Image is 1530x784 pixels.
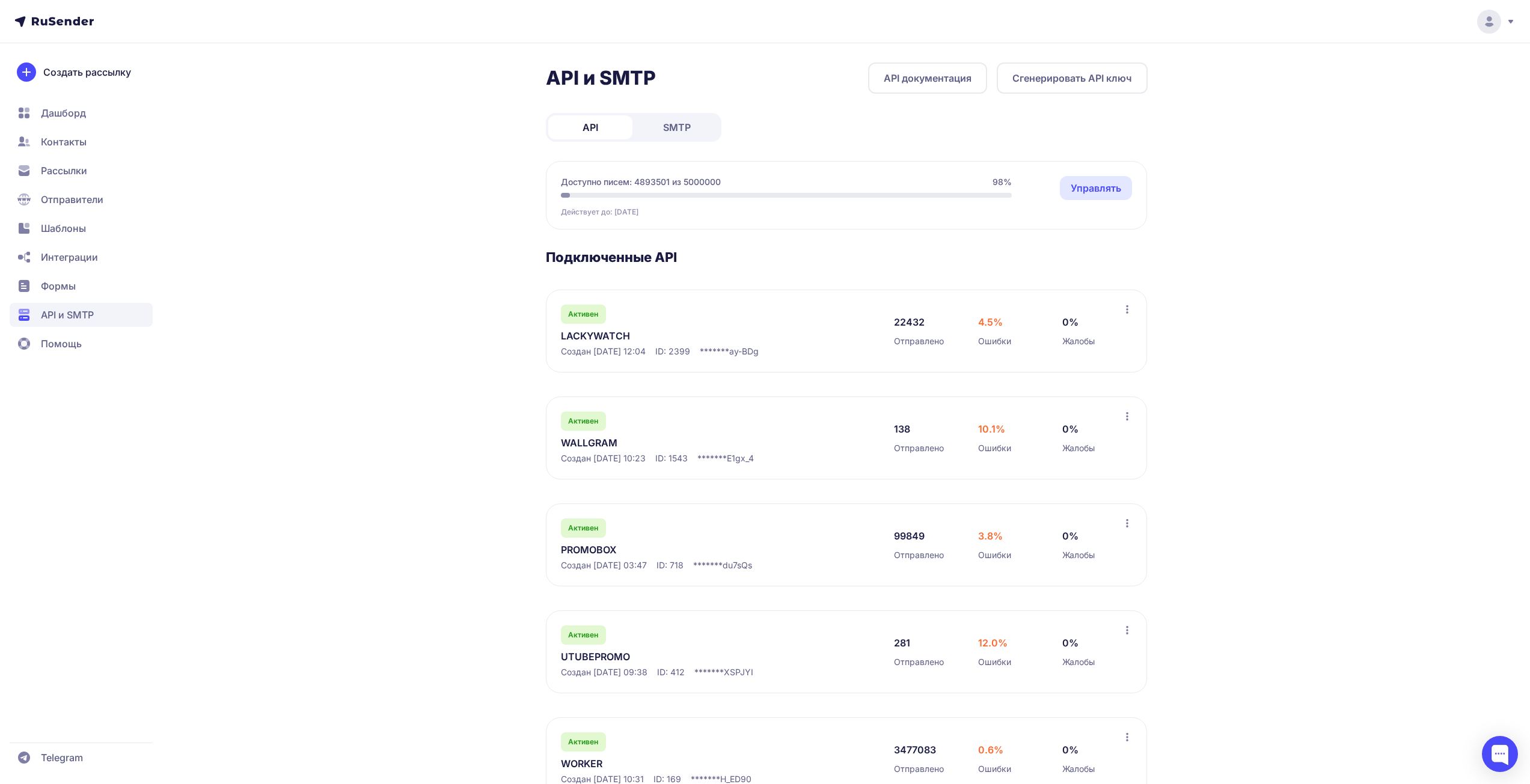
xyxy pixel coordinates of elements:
span: du7sQs [723,559,752,571]
span: 99849 [894,529,925,543]
span: 0% [1062,636,1079,650]
span: Создан [DATE] 03:47 [561,559,647,571]
span: Ошибки [978,549,1011,561]
span: 138 [894,422,910,436]
span: 3477083 [894,743,936,757]
span: Ошибки [978,656,1011,668]
span: 3.8% [978,529,1003,543]
span: 0% [1062,529,1079,543]
span: ID: 1543 [655,452,688,464]
span: Формы [41,279,76,293]
span: XSPJYI [724,666,753,678]
button: Сгенерировать API ключ [997,62,1148,94]
a: PROMOBOX [561,542,807,557]
span: ID: 412 [657,666,685,678]
span: Отправители [41,192,103,207]
span: Отправлено [894,656,944,668]
a: UTUBEPROMO [561,649,807,664]
span: Отправлено [894,763,944,775]
a: WALLGRAM [561,436,807,450]
span: ID: 718 [656,559,684,571]
a: SMTP [635,115,719,139]
span: 0% [1062,743,1079,757]
span: Контакты [41,135,87,149]
span: Создан [DATE] 09:38 [561,666,647,678]
span: Активен [568,416,598,426]
span: Отправлено [894,549,944,561]
span: Активен [568,309,598,319]
span: 0.6% [978,743,1003,757]
span: API и SMTP [41,308,94,322]
span: 98% [993,176,1012,188]
span: Дашборд [41,106,86,120]
span: Доступно писем: 4893501 из 5000000 [561,176,721,188]
span: Помощь [41,336,82,351]
span: ay-BDg [729,345,759,357]
span: Жалобы [1062,442,1095,454]
span: 12.0% [978,636,1008,650]
h2: API и SMTP [546,66,656,90]
span: Ошибки [978,763,1011,775]
span: Ошибки [978,442,1011,454]
a: Telegram [10,746,153,770]
span: Активен [568,523,598,533]
span: Отправлено [894,335,944,347]
a: API документация [868,62,987,94]
span: Ошибки [978,335,1011,347]
span: Создать рассылку [43,65,131,79]
span: Рассылки [41,163,87,178]
span: ID: 2399 [655,345,690,357]
a: WORKER [561,756,807,771]
span: Создан [DATE] 10:23 [561,452,646,464]
a: API [548,115,632,139]
span: E1gx_4 [727,452,754,464]
span: 0% [1062,422,1079,436]
span: SMTP [663,120,691,135]
a: LACKYWATCH [561,329,807,343]
span: 22432 [894,315,925,329]
span: Отправлено [894,442,944,454]
span: Интеграции [41,250,98,264]
span: API [583,120,598,135]
span: Telegram [41,750,83,765]
span: 10.1% [978,422,1005,436]
span: Жалобы [1062,763,1095,775]
span: 0% [1062,315,1079,329]
span: Действует до: [DATE] [561,207,638,217]
span: Шаблоны [41,221,86,236]
a: Управлять [1060,176,1132,200]
span: 281 [894,636,910,650]
span: Активен [568,737,598,747]
span: 4.5% [978,315,1003,329]
span: Активен [568,630,598,640]
span: Жалобы [1062,335,1095,347]
span: Создан [DATE] 12:04 [561,345,646,357]
span: Жалобы [1062,656,1095,668]
h3: Подключенные API [546,249,1148,266]
span: Жалобы [1062,549,1095,561]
